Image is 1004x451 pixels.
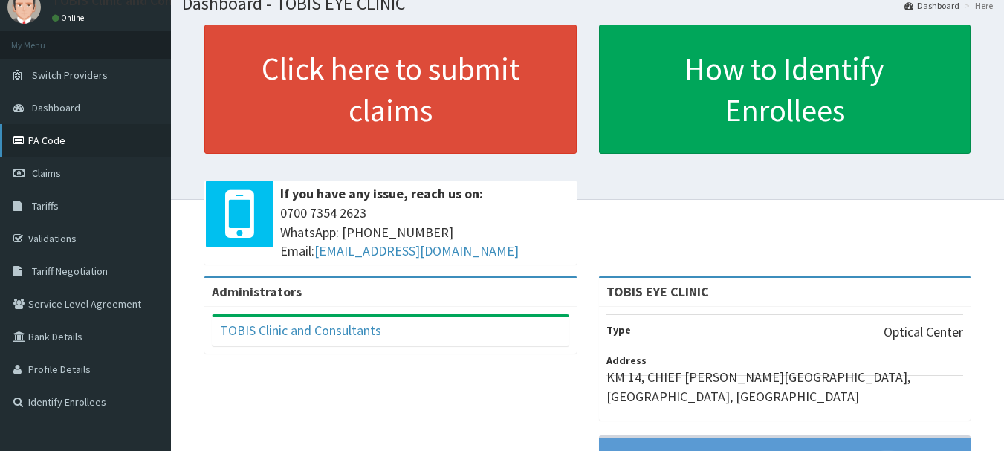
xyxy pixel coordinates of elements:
[314,242,519,259] a: [EMAIL_ADDRESS][DOMAIN_NAME]
[606,323,631,337] b: Type
[204,25,577,154] a: Click here to submit claims
[32,101,80,114] span: Dashboard
[32,68,108,82] span: Switch Providers
[606,368,964,406] p: KM 14, CHIEF [PERSON_NAME][GEOGRAPHIC_DATA],[GEOGRAPHIC_DATA], [GEOGRAPHIC_DATA]
[32,199,59,212] span: Tariffs
[606,354,647,367] b: Address
[884,322,963,342] p: Optical Center
[599,25,971,154] a: How to Identify Enrollees
[52,13,88,23] a: Online
[220,322,381,339] a: TOBIS Clinic and Consultants
[280,204,569,261] span: 0700 7354 2623 WhatsApp: [PHONE_NUMBER] Email:
[280,185,483,202] b: If you have any issue, reach us on:
[32,265,108,278] span: Tariff Negotiation
[32,166,61,180] span: Claims
[212,283,302,300] b: Administrators
[606,283,709,300] strong: TOBIS EYE CLINIC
